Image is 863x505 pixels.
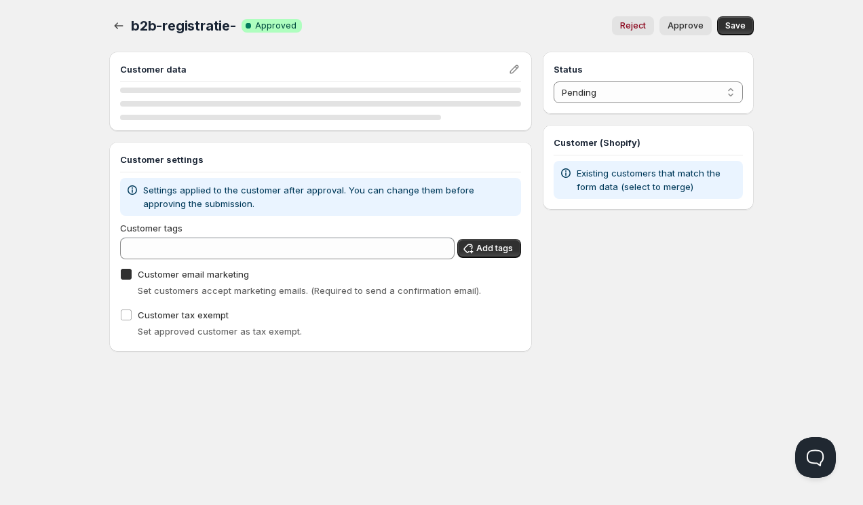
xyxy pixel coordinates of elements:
[255,20,296,31] span: Approved
[577,166,737,193] p: Existing customers that match the form data (select to merge)
[554,136,743,149] h3: Customer (Shopify)
[138,285,481,296] span: Set customers accept marketing emails. (Required to send a confirmation email).
[138,310,229,320] span: Customer tax exempt
[612,16,654,35] button: Reject
[476,243,513,254] span: Add tags
[554,62,743,76] h3: Status
[725,20,746,31] span: Save
[505,60,524,79] button: Edit
[120,223,183,233] span: Customer tags
[120,62,507,76] h3: Customer data
[143,183,516,210] p: Settings applied to the customer after approval. You can change them before approving the submiss...
[457,239,521,258] button: Add tags
[659,16,712,35] button: Approve
[120,153,521,166] h3: Customer settings
[620,20,646,31] span: Reject
[138,269,249,280] span: Customer email marketing
[668,20,704,31] span: Approve
[717,16,754,35] button: Save
[131,18,236,34] span: b2b-registratie-
[138,326,302,337] span: Set approved customer as tax exempt.
[795,437,836,478] iframe: Help Scout Beacon - Open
